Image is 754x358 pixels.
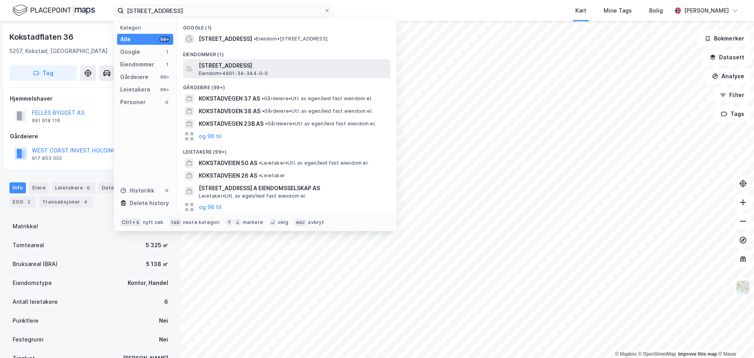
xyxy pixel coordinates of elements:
[177,78,397,92] div: Gårdeiere (99+)
[295,218,307,226] div: esc
[714,106,751,122] button: Tags
[199,202,221,212] button: og 96 til
[10,94,171,103] div: Hjemmelshaver
[32,117,60,124] div: 991 918 116
[713,87,751,103] button: Filter
[120,25,173,31] div: Kategori
[13,335,43,344] div: Festegrunn
[199,184,387,193] span: [STREET_ADDRESS] A EIENDOMSSELSKAP AS
[715,320,754,358] div: Kontrollprogram for chat
[199,61,387,70] span: [STREET_ADDRESS]
[678,351,717,357] a: Improve this map
[120,218,141,226] div: Ctrl + k
[25,198,33,206] div: 2
[265,121,376,127] span: Gårdeiere • Utl. av egen/leid fast eiendom el.
[159,316,168,325] div: Nei
[120,186,154,195] div: Historikk
[199,34,252,44] span: [STREET_ADDRESS]
[684,6,729,15] div: [PERSON_NAME]
[82,198,90,206] div: 4
[177,45,397,59] div: Eiendommer (1)
[243,219,263,226] div: markere
[9,65,77,81] button: Tag
[159,335,168,344] div: Nei
[120,85,150,94] div: Leietakere
[39,196,93,207] div: Transaksjoner
[615,351,637,357] a: Mapbox
[52,182,95,193] div: Leietakere
[10,132,171,141] div: Gårdeiere
[604,6,632,15] div: Mine Tags
[9,46,108,56] div: 5257, Kokstad, [GEOGRAPHIC_DATA]
[159,86,170,93] div: 99+
[146,241,168,250] div: 5 325 ㎡
[170,218,181,226] div: tab
[254,36,256,42] span: •
[29,182,49,193] div: Eiere
[84,184,92,192] div: 6
[143,219,164,226] div: nytt søk
[120,47,140,57] div: Google
[13,316,38,325] div: Punktleie
[308,219,324,226] div: avbryt
[199,132,221,141] button: og 96 til
[259,160,261,166] span: •
[199,158,257,168] span: KOKSTADVEIEN 50 AS
[124,5,324,17] input: Søk på adresse, matrikkel, gårdeiere, leietakere eller personer
[164,187,170,194] div: 0
[164,61,170,68] div: 1
[130,198,169,208] div: Delete history
[120,97,146,107] div: Personer
[199,171,257,180] span: KOKSTADVEIEN 26 AS
[199,106,260,116] span: KOKSTADVEGEN 38 AS
[13,297,58,307] div: Antall leietakere
[265,121,267,127] span: •
[262,108,264,114] span: •
[9,31,75,43] div: Kokstadflaten 36
[736,280,750,295] img: Z
[259,160,369,166] span: Leietaker • Utl. av egen/leid fast eiendom el.
[177,18,397,33] div: Google (1)
[715,320,754,358] iframe: Chat Widget
[278,219,288,226] div: velg
[32,155,62,162] div: 917 853 002
[99,182,128,193] div: Datasett
[638,351,676,357] a: OpenStreetMap
[13,222,38,231] div: Matrikkel
[128,278,168,288] div: Kontor, Handel
[13,278,52,288] div: Eiendomstype
[159,36,170,42] div: 99+
[13,259,58,269] div: Bruksareal (BRA)
[259,173,261,178] span: •
[183,219,220,226] div: neste kategori
[575,6,586,15] div: Kart
[262,108,373,114] span: Gårdeiere • Utl. av egen/leid fast eiendom el.
[120,72,148,82] div: Gårdeiere
[259,173,285,179] span: Leietaker
[159,74,170,80] div: 99+
[254,36,328,42] span: Eiendom • [STREET_ADDRESS]
[120,60,154,69] div: Eiendommer
[146,259,168,269] div: 5 138 ㎡
[9,182,26,193] div: Info
[13,4,95,17] img: logo.f888ab2527a4732fd821a326f86c7f29.svg
[262,95,372,102] span: Gårdeiere • Utl. av egen/leid fast eiendom el.
[698,31,751,46] button: Bokmerker
[13,241,44,250] div: Tomteareal
[164,297,168,307] div: 6
[262,95,264,101] span: •
[9,196,36,207] div: ESG
[120,35,131,44] div: Alle
[703,50,751,65] button: Datasett
[199,70,268,77] span: Eiendom • 4601-34-344-0-0
[199,193,306,199] span: Leietaker • Utl. av egen/leid fast eiendom el.
[199,119,264,129] span: KOKSTADVEGEN 23B AS
[177,143,397,157] div: Leietakere (99+)
[705,68,751,84] button: Analyse
[649,6,663,15] div: Bolig
[199,94,260,103] span: KOKSTADVEGEN 37 AS
[164,49,170,55] div: 1
[164,99,170,105] div: 0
